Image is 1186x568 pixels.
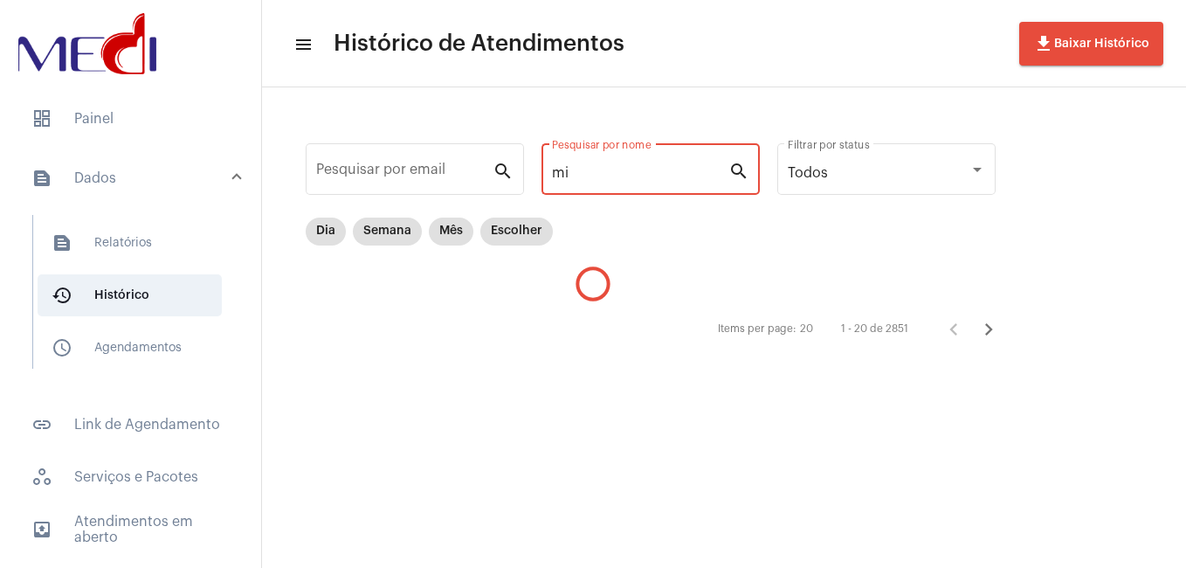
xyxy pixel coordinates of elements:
button: Baixar Histórico [1019,22,1163,66]
mat-icon: sidenav icon [52,232,72,253]
div: 1 - 20 de 2851 [841,323,908,335]
input: Pesquisar por email [316,165,493,181]
span: Atendimentos em aberto [17,509,244,551]
button: Próxima página [971,312,1006,347]
mat-icon: sidenav icon [31,519,52,540]
mat-chip: Mês [429,218,473,246]
span: Painel [17,98,244,140]
span: Serviços e Pacotes [17,456,244,498]
span: sidenav icon [31,467,52,488]
div: sidenav iconDados [10,206,261,393]
span: Relatórios [38,222,222,264]
span: Baixar Histórico [1033,38,1149,50]
mat-icon: sidenav icon [31,414,52,435]
span: Agendamentos [38,327,222,369]
mat-chip: Escolher [480,218,553,246]
mat-chip: Dia [306,218,346,246]
div: 20 [800,323,813,335]
span: Histórico de Atendimentos [334,30,624,58]
span: sidenav icon [31,108,52,129]
mat-icon: sidenav icon [52,337,72,358]
span: Todos [788,166,828,180]
img: d3a1b5fa-500b-b90f-5a1c-719c20e9830b.png [14,9,161,79]
button: Página anterior [936,312,971,347]
mat-icon: sidenav icon [293,34,311,55]
mat-icon: search [728,160,749,181]
mat-icon: search [493,160,514,181]
mat-panel-title: Dados [31,168,233,189]
mat-icon: file_download [1033,33,1054,54]
div: Items per page: [718,323,796,335]
span: Link de Agendamento [17,404,244,446]
mat-icon: sidenav icon [31,168,52,189]
span: Histórico [38,274,222,316]
mat-chip: Semana [353,218,422,246]
mat-icon: sidenav icon [52,285,72,306]
mat-expansion-panel-header: sidenav iconDados [10,150,261,206]
input: Pesquisar por nome [552,165,728,181]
